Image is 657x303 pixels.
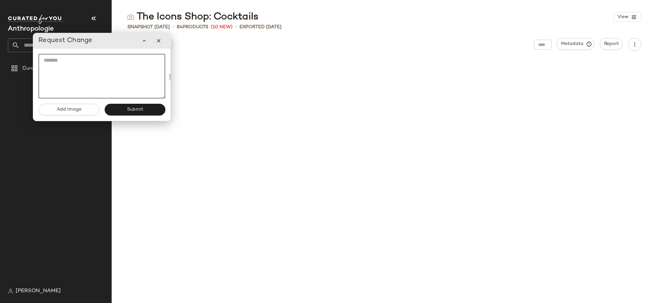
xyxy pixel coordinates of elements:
span: [PERSON_NAME] [16,287,61,295]
span: • [172,23,174,31]
span: Snapshot [DATE] [127,24,170,31]
p: Exported [DATE] [239,24,282,31]
span: Metadata [561,41,591,47]
span: Curations [22,65,46,72]
span: Submit [126,107,143,112]
span: View [617,14,628,20]
img: cfy_white_logo.C9jOOHJF.svg [8,15,64,24]
img: svg%3e [127,14,134,20]
span: 84 [177,25,183,30]
span: • [235,23,237,31]
span: Report [604,41,619,47]
img: svg%3e [8,289,13,294]
div: The Icons Shop: Cocktails [127,11,259,24]
button: Submit [104,104,165,116]
button: Report [600,38,623,50]
span: Current Company Name [8,26,54,32]
button: View [614,12,641,22]
span: (10 New) [211,24,233,31]
button: Metadata [557,38,595,50]
div: Products [177,24,208,31]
